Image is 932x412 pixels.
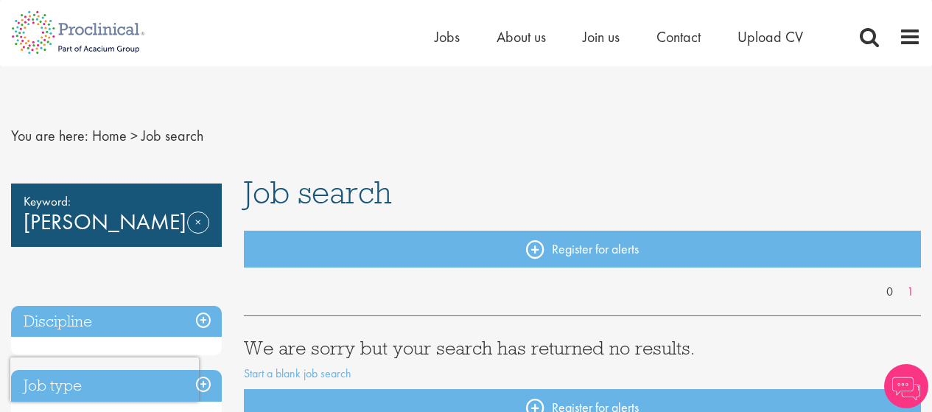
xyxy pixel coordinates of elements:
div: [PERSON_NAME] [11,184,222,247]
span: You are here: [11,126,88,145]
a: Register for alerts [244,231,921,268]
a: breadcrumb link [92,126,127,145]
a: 0 [879,284,900,301]
a: About us [497,27,546,46]
a: Remove [187,212,209,254]
span: Keyword: [24,191,209,212]
span: > [130,126,138,145]
a: Jobs [435,27,460,46]
h3: We are sorry but your search has returned no results. [244,338,921,357]
a: Join us [583,27,620,46]
a: Upload CV [737,27,803,46]
a: Contact [656,27,701,46]
a: Start a blank job search [244,366,351,381]
span: Job search [141,126,203,145]
iframe: reCAPTCHA [10,357,199,402]
a: 1 [900,284,921,301]
img: Chatbot [884,364,928,408]
h3: Discipline [11,306,222,338]
span: Job search [244,172,392,212]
